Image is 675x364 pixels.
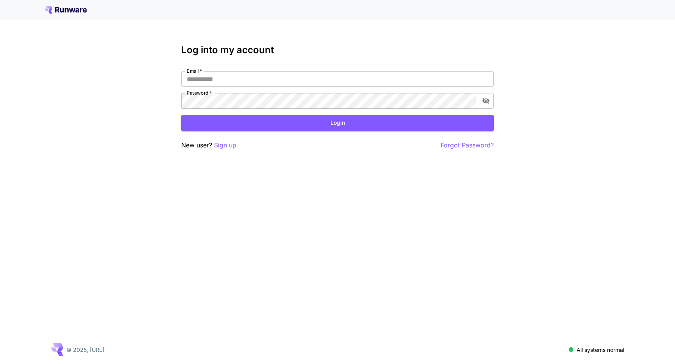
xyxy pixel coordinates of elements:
[181,115,494,131] button: Login
[479,94,493,108] button: toggle password visibility
[66,346,104,354] p: © 2025, [URL]
[181,45,494,56] h3: Log into my account
[441,140,494,150] button: Forgot Password?
[181,140,236,150] p: New user?
[214,140,236,150] button: Sign up
[577,346,624,354] p: All systems normal
[187,68,202,74] label: Email
[187,90,212,96] label: Password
